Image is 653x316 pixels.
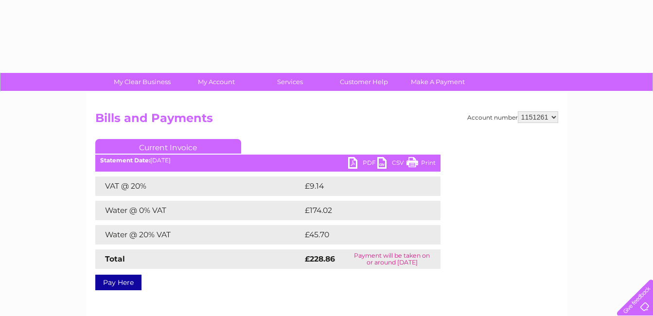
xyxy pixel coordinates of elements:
td: Payment will be taken on or around [DATE] [344,249,440,269]
td: £9.14 [302,176,417,196]
td: VAT @ 20% [95,176,302,196]
b: Statement Date: [100,157,150,164]
a: Services [250,73,330,91]
a: CSV [377,157,406,171]
div: [DATE] [95,157,441,164]
a: Customer Help [324,73,404,91]
strong: Total [105,254,125,263]
a: My Account [176,73,256,91]
div: Account number [467,111,558,123]
a: Pay Here [95,275,141,290]
strong: £228.86 [305,254,335,263]
a: PDF [348,157,377,171]
td: Water @ 0% VAT [95,201,302,220]
a: Make A Payment [398,73,478,91]
td: Water @ 20% VAT [95,225,302,245]
a: Print [406,157,436,171]
td: £45.70 [302,225,421,245]
td: £174.02 [302,201,423,220]
a: Current Invoice [95,139,241,154]
a: My Clear Business [102,73,182,91]
h2: Bills and Payments [95,111,558,130]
